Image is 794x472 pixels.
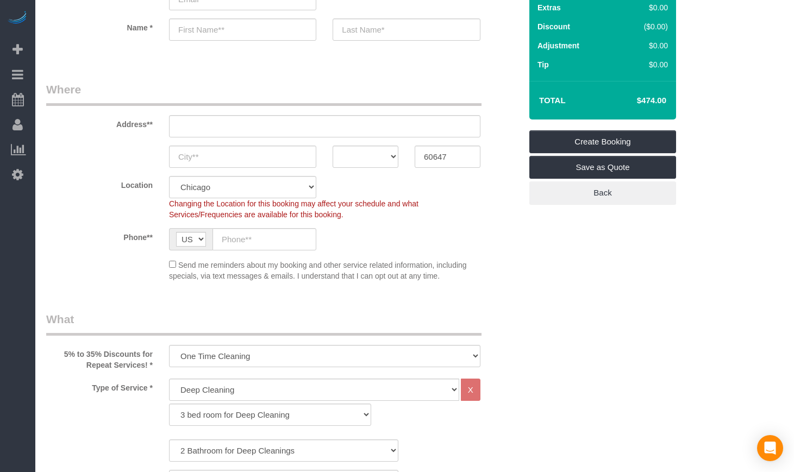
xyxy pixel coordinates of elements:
label: 5% to 35% Discounts for Repeat Services! * [38,345,161,370]
label: Adjustment [537,40,579,51]
a: Back [529,181,676,204]
span: Send me reminders about my booking and other service related information, including specials, via... [169,261,467,280]
div: $0.00 [617,2,668,13]
input: First Name** [169,18,316,41]
img: Automaid Logo [7,11,28,26]
strong: Total [539,96,566,105]
label: Name * [38,18,161,33]
label: Location [38,176,161,191]
legend: What [46,311,482,336]
legend: Where [46,81,482,106]
a: Save as Quote [529,156,676,179]
div: ($0.00) [617,21,668,32]
label: Extras [537,2,561,13]
span: Changing the Location for this booking may affect your schedule and what Services/Frequencies are... [169,199,418,219]
a: Create Booking [529,130,676,153]
div: $0.00 [617,40,668,51]
div: $0.00 [617,59,668,70]
label: Discount [537,21,570,32]
label: Tip [537,59,549,70]
input: Zip Code** [415,146,480,168]
div: Open Intercom Messenger [757,435,783,461]
label: Type of Service * [38,379,161,393]
h4: $474.00 [604,96,666,105]
input: Last Name* [333,18,480,41]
